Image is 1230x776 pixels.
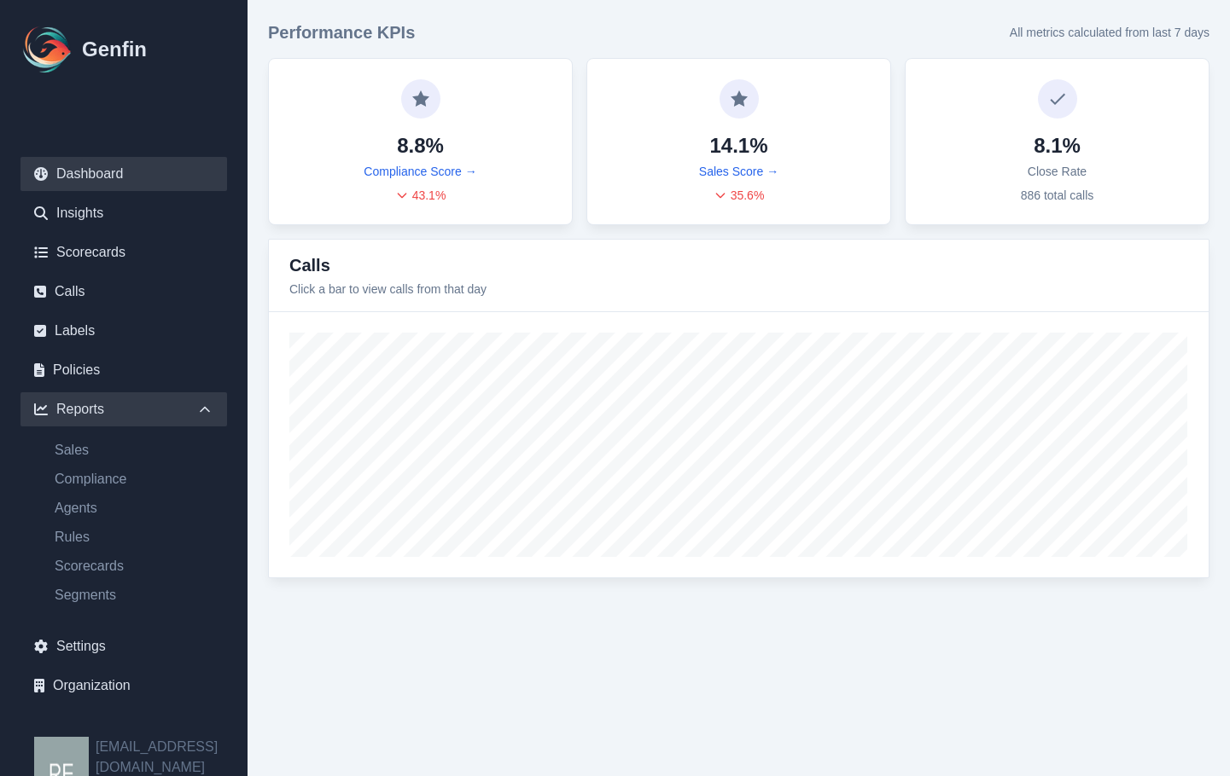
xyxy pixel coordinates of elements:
[20,275,227,309] a: Calls
[1010,24,1210,41] p: All metrics calculated from last 7 days
[714,187,765,204] div: 35.6 %
[41,527,227,547] a: Rules
[289,281,487,298] p: Click a bar to view calls from that day
[20,392,227,426] div: Reports
[20,629,227,663] a: Settings
[82,36,147,63] h1: Genfin
[41,585,227,605] a: Segments
[20,157,227,191] a: Dashboard
[20,669,227,703] a: Organization
[289,253,487,277] h3: Calls
[1034,132,1081,159] h4: 8.1%
[709,132,767,159] h4: 14.1%
[41,498,227,518] a: Agents
[1028,163,1087,180] p: Close Rate
[395,187,446,204] div: 43.1 %
[1021,187,1094,204] p: 886 total calls
[41,440,227,460] a: Sales
[397,132,444,159] h4: 8.8%
[41,469,227,489] a: Compliance
[364,163,476,180] a: Compliance Score →
[268,20,415,44] h3: Performance KPIs
[20,196,227,230] a: Insights
[41,556,227,576] a: Scorecards
[699,163,778,180] a: Sales Score →
[20,353,227,387] a: Policies
[20,22,75,77] img: Logo
[20,235,227,269] a: Scorecards
[20,314,227,348] a: Labels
